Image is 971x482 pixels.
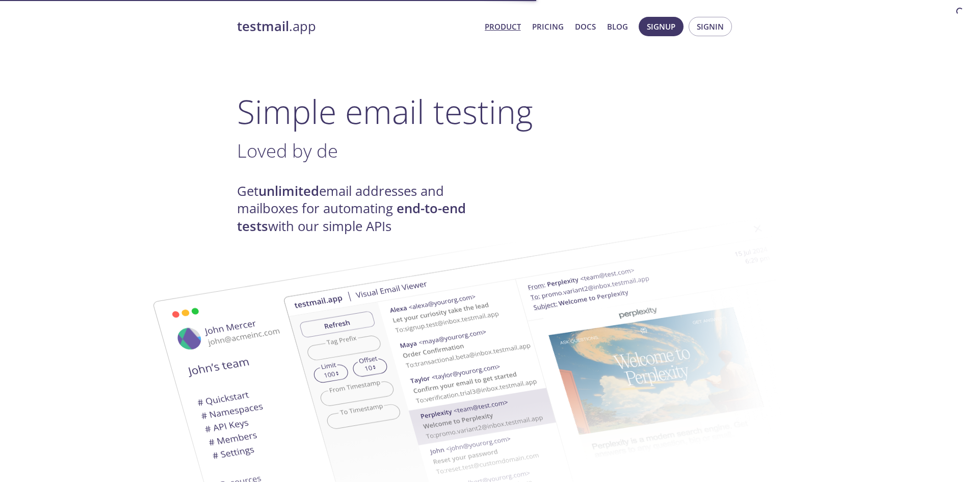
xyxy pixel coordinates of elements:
[639,17,684,36] button: Signup
[237,138,338,163] span: Loved by de
[647,20,675,33] span: Signup
[237,183,486,235] h4: Get email addresses and mailboxes for automating with our simple APIs
[697,20,724,33] span: Signin
[237,199,466,235] strong: end-to-end tests
[258,182,319,200] strong: unlimited
[237,17,289,35] strong: testmail
[689,17,732,36] button: Signin
[237,18,477,35] a: testmail.app
[575,20,596,33] a: Docs
[485,20,521,33] a: Product
[607,20,628,33] a: Blog
[532,20,564,33] a: Pricing
[237,92,734,131] h1: Simple email testing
